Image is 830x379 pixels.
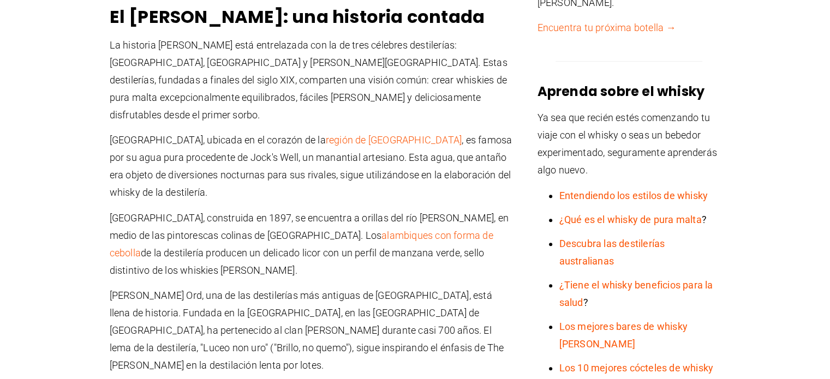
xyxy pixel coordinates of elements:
[559,321,687,350] a: Los mejores bares de whisky [PERSON_NAME]
[559,190,708,201] a: Entendiendo los estilos de whisky
[559,362,713,374] a: Los 10 mejores cócteles de whisky
[537,82,704,100] font: Aprenda sobre el whisky
[537,22,676,33] a: Encuentra tu próxima botella →
[110,39,507,121] font: La historia [PERSON_NAME] está entrelazada con la de tres célebres destilerías: [GEOGRAPHIC_DATA]...
[110,4,485,29] font: El [PERSON_NAME]: una historia contada
[537,112,716,176] font: Ya sea que recién estés comenzando tu viaje con el whisky o seas un bebedor experimentado, segura...
[110,247,485,276] font: de la destilería producen un delicado licor con un perfil de manzana verde, sello distintivo de l...
[326,134,462,146] a: región de [GEOGRAPHIC_DATA]
[559,214,701,225] a: ¿Qué es el whisky de pura malta
[110,212,509,241] font: [GEOGRAPHIC_DATA], construida en 1897, se encuentra a orillas del río [PERSON_NAME], en medio de ...
[559,279,713,308] a: ¿Tiene el whisky beneficios para la salud
[583,297,588,308] font: ?
[110,290,504,371] font: [PERSON_NAME] Ord, una de las destilerías más antiguas de [GEOGRAPHIC_DATA], está llena de histor...
[702,214,707,225] font: ?
[110,230,493,258] a: alambiques con forma de cebolla
[110,134,326,146] font: [GEOGRAPHIC_DATA], ubicada en el corazón de la
[559,238,665,267] a: Descubra las destilerías australianas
